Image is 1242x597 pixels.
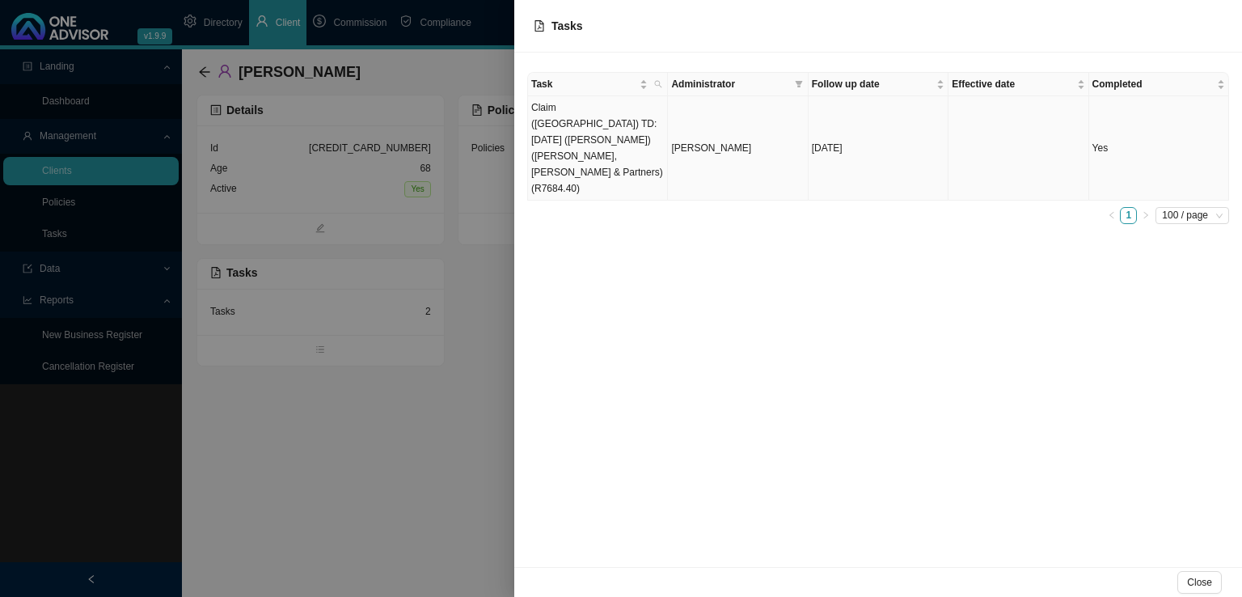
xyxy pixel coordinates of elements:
li: Next Page [1137,207,1154,224]
td: Yes [1089,96,1229,201]
li: Previous Page [1103,207,1120,224]
span: Completed [1092,76,1214,92]
th: Follow up date [809,73,948,96]
th: Task [528,73,668,96]
span: Effective date [952,76,1073,92]
span: Administrator [671,76,788,92]
li: 1 [1120,207,1137,224]
td: [DATE] [809,96,948,201]
button: right [1137,207,1154,224]
span: right [1142,211,1150,219]
span: left [1108,211,1116,219]
span: search [651,73,665,95]
div: Page Size [1155,207,1229,224]
td: Claim ([GEOGRAPHIC_DATA]) TD: [DATE] ([PERSON_NAME]) ([PERSON_NAME], [PERSON_NAME] & Partners) (R... [528,96,668,201]
span: filter [792,73,806,95]
span: Task [531,76,636,92]
span: filter [795,80,803,88]
span: Close [1187,574,1212,591]
a: 1 [1121,208,1136,223]
span: file-pdf [534,20,545,32]
span: 100 / page [1162,208,1223,223]
button: left [1103,207,1120,224]
span: Tasks [551,19,583,32]
th: Effective date [948,73,1088,96]
span: Follow up date [812,76,933,92]
th: Completed [1089,73,1229,96]
button: Close [1177,571,1222,594]
span: [PERSON_NAME] [671,142,751,154]
span: search [654,80,662,88]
